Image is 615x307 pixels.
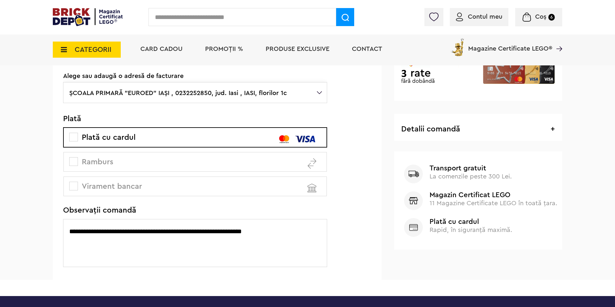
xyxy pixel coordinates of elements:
span: CATEGORII [75,46,111,53]
a: Magazine Certificate LEGO® [552,37,562,43]
h3: Detalii comandă [401,125,555,133]
span: Rapid, în siguranță maximă. [430,227,512,233]
h3: Observații comandă [63,206,327,214]
a: PROMOȚII % [205,46,243,52]
b: Magazin Certificat LEGO [430,191,558,198]
a: Contact [352,46,382,52]
img: Plată cu cardul [404,218,423,237]
span: Ramburs [71,158,113,166]
label: ŞCOALA PRIMARĂ "EUROED" IAŞI , 0232252850, jud. Iasi , IASI, florilor 1c [63,82,327,103]
span: Plată cu cardul [71,134,136,141]
a: Contul meu [456,14,502,20]
span: + [551,125,555,133]
b: Plată cu cardul [430,218,558,225]
span: Coș [535,14,546,20]
span: 11 Magazine Certificate LEGO în toată țara. [430,200,557,206]
small: 6 [548,14,555,21]
a: Card Cadou [140,46,183,52]
b: Transport gratuit [430,165,558,172]
img: Magazin Certificat LEGO [404,191,423,210]
span: Virament bancar [71,183,142,190]
img: Transport gratuit [404,165,423,183]
h3: Plată [63,115,327,123]
span: Magazine Certificate LEGO® [468,37,552,52]
span: Contul meu [468,14,502,20]
span: La comenzile peste 300 Lei. [430,173,512,180]
p: Alege sau adaugă o adresă de facturare [63,73,327,79]
a: Produse exclusive [266,46,329,52]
